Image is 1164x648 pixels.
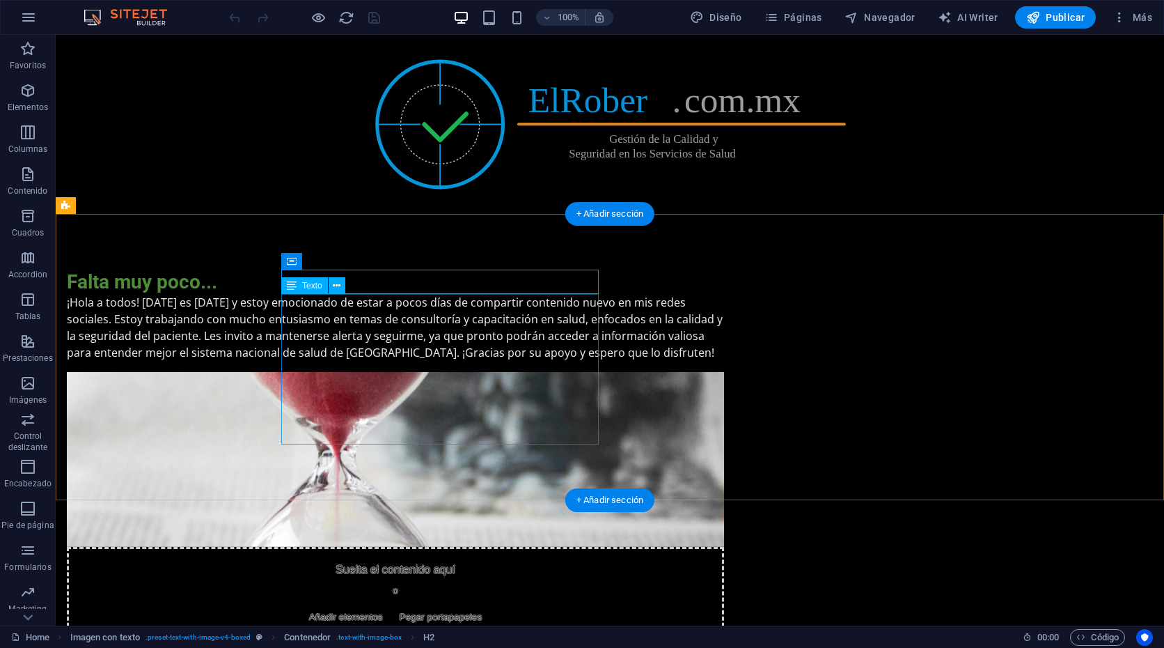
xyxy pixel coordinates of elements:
p: Elementos [8,102,48,113]
h6: Tiempo de la sesión [1023,629,1060,646]
i: Este elemento es un preajuste personalizable [256,633,262,641]
span: Código [1076,629,1119,646]
button: Diseño [684,6,748,29]
i: Volver a cargar página [338,10,354,26]
p: Prestaciones [3,353,52,364]
button: Navegador [839,6,921,29]
span: Haz clic para seleccionar y doble clic para editar [423,629,434,646]
p: Contenido [8,185,47,196]
div: Suelta el contenido aquí [11,512,668,611]
span: Añadir elementos [248,573,333,592]
span: Texto [302,281,322,290]
span: 00 00 [1037,629,1059,646]
span: . text-with-image-box [336,629,402,646]
i: Al redimensionar, ajustar el nivel de zoom automáticamente para ajustarse al dispositivo elegido. [593,11,606,24]
div: + Añadir sección [565,488,654,512]
a: Haz clic para cancelar la selección y doble clic para abrir páginas [11,629,49,646]
p: Pie de página [1,520,54,531]
button: Páginas [759,6,828,29]
p: Cuadros [12,227,45,238]
span: Haz clic para seleccionar y doble clic para editar [70,629,141,646]
p: Tablas [15,311,41,322]
span: Navegador [844,10,915,24]
p: Columnas [8,144,48,155]
span: Diseño [690,10,742,24]
button: Usercentrics [1136,629,1153,646]
button: Haz clic para salir del modo de previsualización y seguir editando [310,9,327,26]
span: Más [1112,10,1152,24]
p: Marketing [8,603,47,615]
button: AI Writer [932,6,1004,29]
button: reload [338,9,354,26]
p: Formularios [4,562,51,573]
span: Páginas [764,10,822,24]
button: Publicar [1015,6,1096,29]
span: AI Writer [938,10,998,24]
h6: 100% [557,9,579,26]
span: Pegar portapapeles [338,573,432,592]
p: Encabezado [4,478,52,489]
button: Más [1107,6,1158,29]
span: Haz clic para seleccionar y doble clic para editar [284,629,331,646]
span: . preset-text-with-image-v4-boxed [145,629,251,646]
div: + Añadir sección [565,202,654,226]
span: Publicar [1026,10,1085,24]
span: : [1047,632,1049,642]
nav: breadcrumb [70,629,435,646]
button: 100% [536,9,585,26]
p: Favoritos [10,60,46,71]
div: Diseño (Ctrl+Alt+Y) [684,6,748,29]
p: Accordion [8,269,47,280]
img: Editor Logo [80,9,184,26]
button: Código [1070,629,1125,646]
p: Imágenes [9,394,47,406]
